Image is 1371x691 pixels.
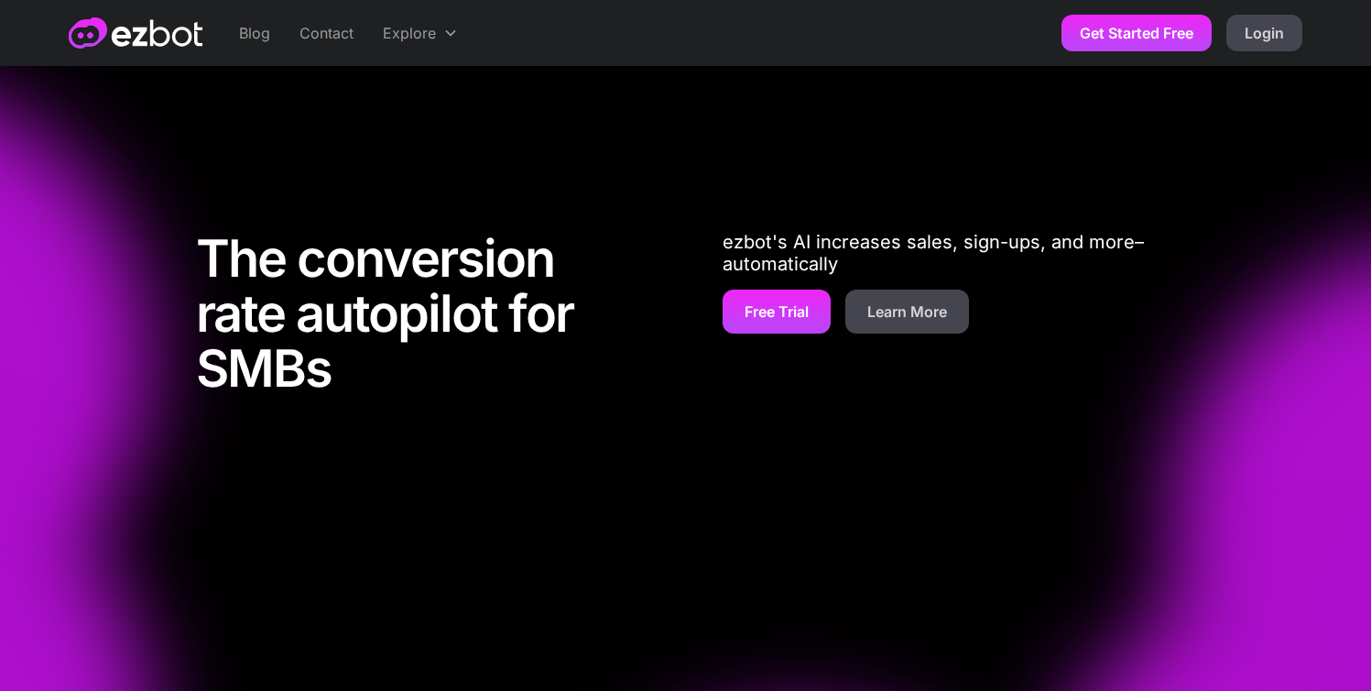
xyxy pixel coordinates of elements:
[383,22,436,44] div: Explore
[723,290,831,334] a: Free Trial
[1226,15,1302,51] a: Login
[69,17,202,49] a: home
[723,231,1176,275] p: ezbot's AI increases sales, sign-ups, and more–automatically
[845,290,969,334] a: Learn More
[196,231,649,405] h1: The conversion rate autopilot for SMBs
[1061,15,1212,51] a: Get Started Free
